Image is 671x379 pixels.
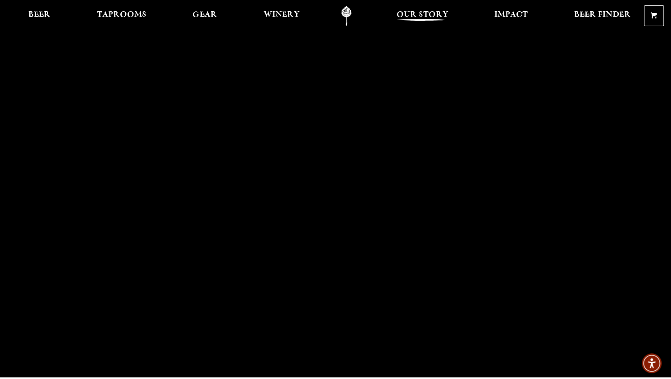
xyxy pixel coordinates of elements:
[187,6,223,26] a: Gear
[391,6,454,26] a: Our Story
[192,11,217,18] span: Gear
[23,6,56,26] a: Beer
[488,6,534,26] a: Impact
[642,353,662,373] div: Accessibility Menu
[494,11,528,18] span: Impact
[258,6,306,26] a: Winery
[91,6,152,26] a: Taprooms
[397,11,448,18] span: Our Story
[97,11,146,18] span: Taprooms
[28,11,50,18] span: Beer
[568,6,637,26] a: Beer Finder
[574,11,631,18] span: Beer Finder
[329,6,363,26] a: Odell Home
[264,11,300,18] span: Winery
